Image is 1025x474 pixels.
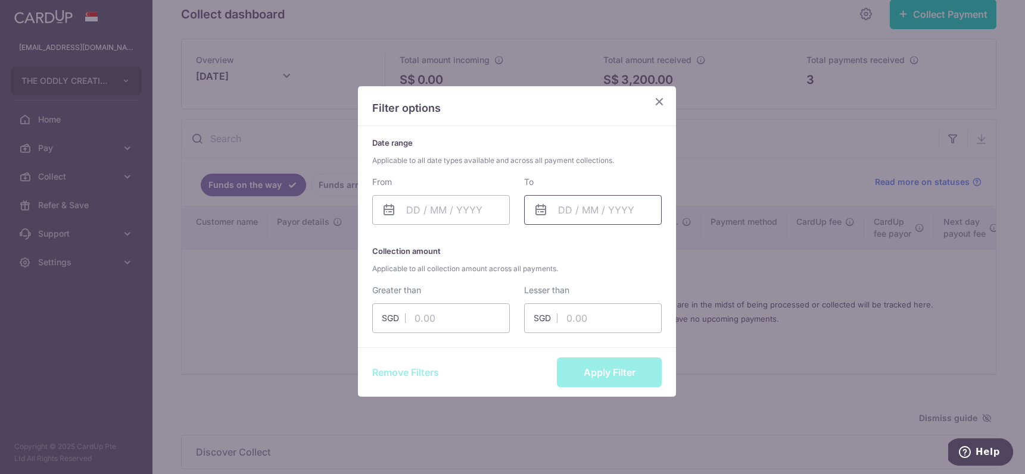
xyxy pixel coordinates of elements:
[948,438,1013,468] iframe: Opens a widget where you can find more information
[534,312,557,324] span: SGD
[524,303,662,333] input: 0.00
[372,263,662,275] span: Applicable to all collection amount across all payments.
[372,244,662,275] p: Collection amount
[524,195,662,225] input: DD / MM / YYYY
[524,176,534,188] label: To
[27,8,52,19] span: Help
[372,284,421,296] label: Greater than
[382,312,406,324] span: SGD
[652,95,666,109] button: Close
[372,303,510,333] input: 0.00
[372,136,662,167] p: Date range
[372,101,662,116] p: Filter options
[524,284,569,296] label: Lesser than
[372,155,662,167] span: Applicable to all date types available and across all payment collections.
[372,176,392,188] label: From
[372,195,510,225] input: DD / MM / YYYY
